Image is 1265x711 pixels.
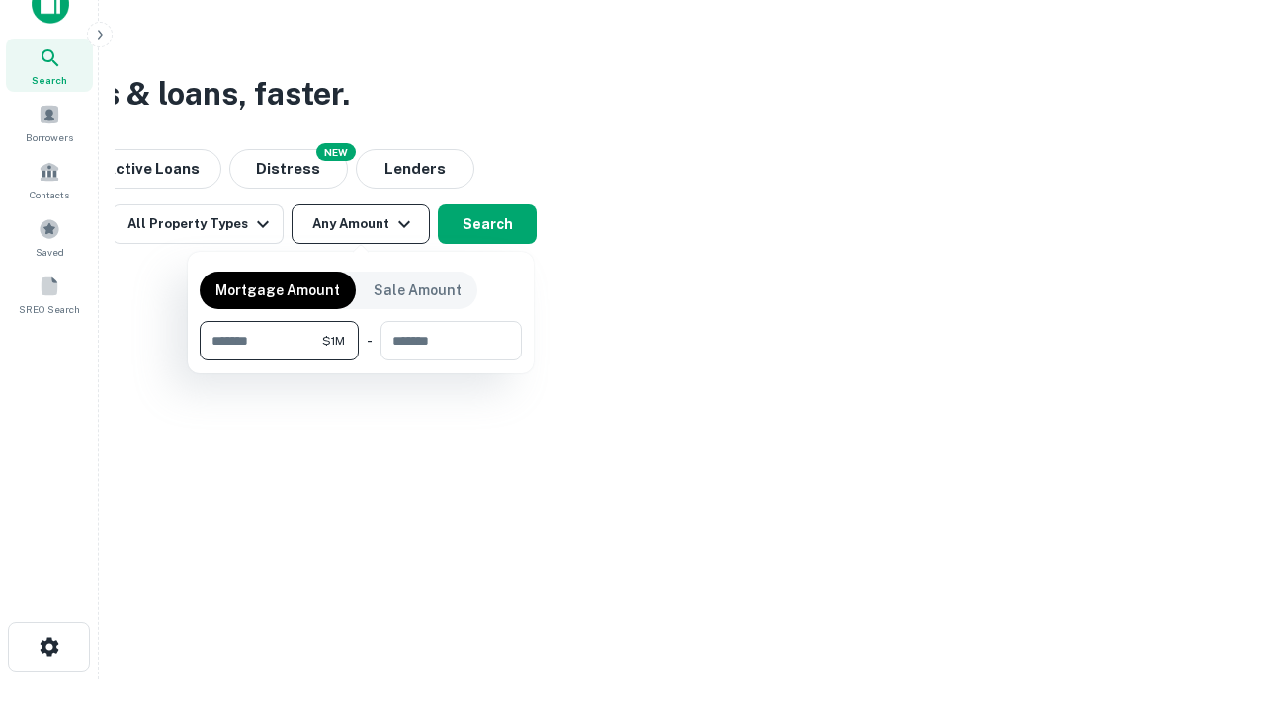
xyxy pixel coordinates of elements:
iframe: Chat Widget [1166,553,1265,648]
p: Mortgage Amount [215,279,340,301]
span: $1M [322,332,345,350]
p: Sale Amount [374,279,462,301]
div: - [367,321,373,360]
